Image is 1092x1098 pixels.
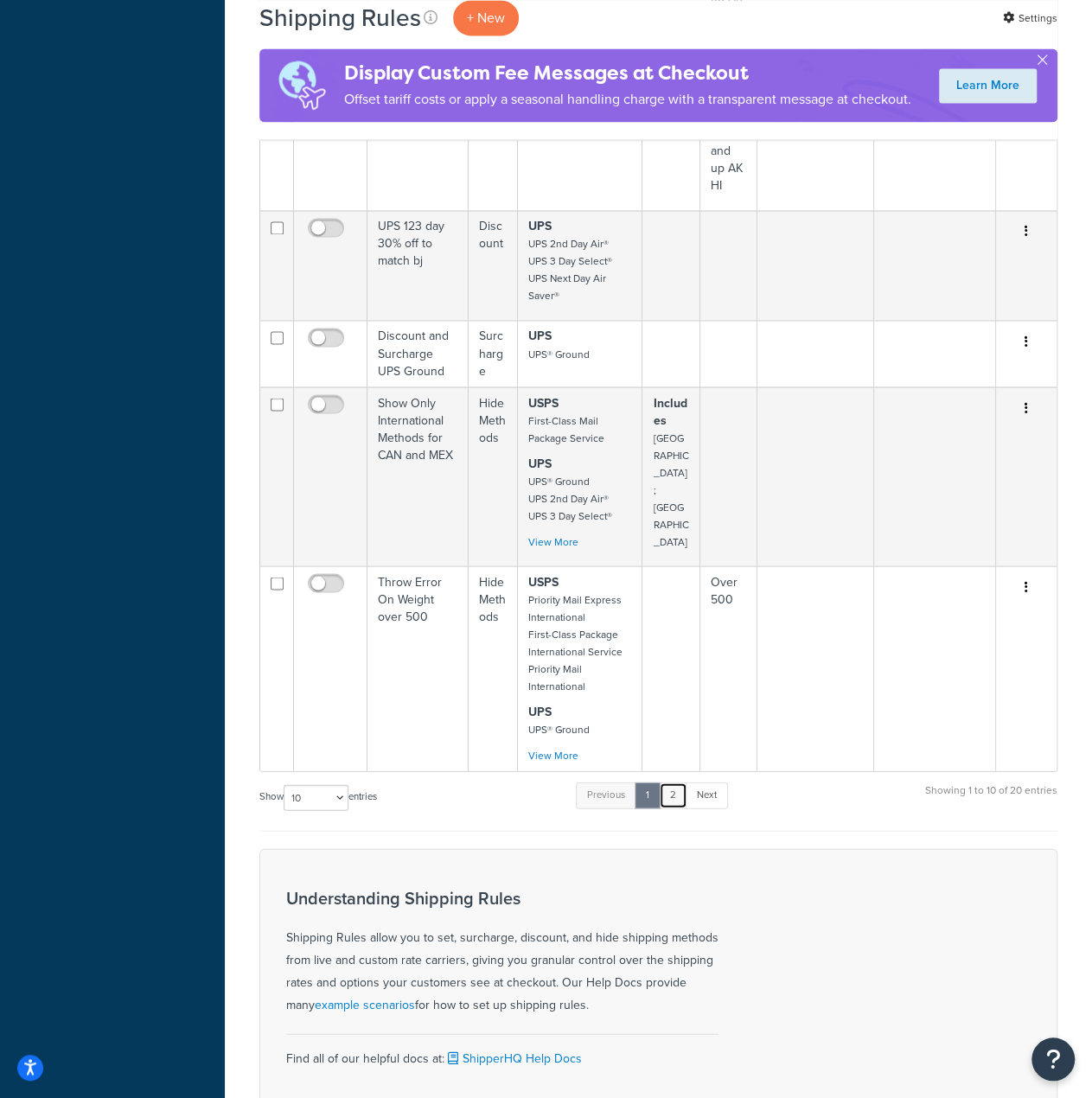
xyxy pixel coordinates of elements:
small: UPS® Ground [528,346,590,361]
label: Show entries [259,784,377,810]
small: First-Class Mail Package Service [528,412,604,445]
td: Hide Methods [469,565,519,770]
a: Next [686,782,728,808]
strong: UPS [528,327,552,345]
select: Showentries [284,784,348,810]
a: 1 [635,782,661,808]
p: .75 and up AK HI [711,125,746,195]
small: UPS® Ground UPS 2nd Day Air® UPS 3 Day Select® [528,473,612,523]
img: duties-banner-06bc72dcb5fe05cb3f9472aba00be2ae8eb53ab6f0d8bb03d382ba314ac3c341.png [259,48,344,122]
h3: Understanding Shipping Rules [286,888,718,907]
button: Open Resource Center [1031,1037,1075,1081]
strong: UPS [528,454,552,472]
h1: Shipping Rules [259,1,421,35]
td: Over 500 [700,565,757,770]
small: Priority Mail Express International First-Class Package International Service Priority Mail Inter... [528,591,623,693]
td: Show Only International Methods for CAN and MEX [367,386,469,565]
a: View More [528,747,578,763]
div: Showing 1 to 10 of 20 entries [925,780,1057,817]
a: 2 [659,782,687,808]
a: Settings [1003,6,1057,30]
div: Find all of our helpful docs at: [286,1033,718,1069]
small: [GEOGRAPHIC_DATA]; [GEOGRAPHIC_DATA] [653,430,688,549]
a: ShipperHQ Help Docs [444,1049,582,1067]
td: Throw Error On Weight over 500 [367,565,469,770]
a: example scenarios [315,995,415,1013]
small: UPS® Ground [528,721,590,737]
strong: Includes [653,393,686,429]
small: UPS 2nd Day Air® UPS 3 Day Select® UPS Next Day Air Saver® [528,236,612,303]
strong: USPS [528,393,559,412]
a: Previous [576,782,636,808]
p: Offset tariff costs or apply a seasonal handling charge with a transparent message at checkout. [344,87,911,112]
a: View More [528,533,578,549]
div: Shipping Rules allow you to set, surcharge, discount, and hide shipping methods from live and cus... [286,888,718,1016]
td: UPS 123 day 30% off to match bj [367,210,469,320]
strong: UPS [528,217,552,235]
td: Discount and Surcharge UPS Ground [367,320,469,386]
td: Hide Methods [469,386,519,565]
strong: USPS [528,572,559,590]
td: Surcharge [469,320,519,386]
a: Learn More [939,68,1037,103]
strong: UPS [528,702,552,720]
td: Discount [469,210,519,320]
h4: Display Custom Fee Messages at Checkout [344,59,911,87]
